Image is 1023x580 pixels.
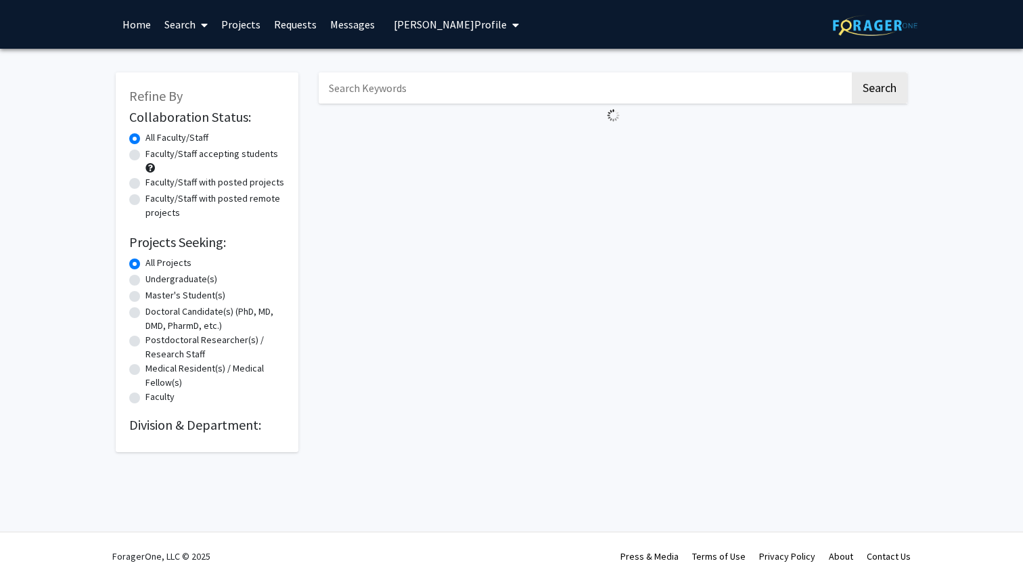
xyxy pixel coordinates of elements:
[145,147,278,161] label: Faculty/Staff accepting students
[319,127,907,158] nav: Page navigation
[145,131,208,145] label: All Faculty/Staff
[129,109,285,125] h2: Collaboration Status:
[319,72,850,104] input: Search Keywords
[759,550,815,562] a: Privacy Policy
[158,1,214,48] a: Search
[867,550,911,562] a: Contact Us
[620,550,679,562] a: Press & Media
[394,18,507,31] span: [PERSON_NAME] Profile
[145,305,285,333] label: Doctoral Candidate(s) (PhD, MD, DMD, PharmD, etc.)
[214,1,267,48] a: Projects
[145,361,285,390] label: Medical Resident(s) / Medical Fellow(s)
[267,1,323,48] a: Requests
[112,533,210,580] div: ForagerOne, LLC © 2025
[129,417,285,433] h2: Division & Department:
[692,550,746,562] a: Terms of Use
[852,72,907,104] button: Search
[129,234,285,250] h2: Projects Seeking:
[145,256,191,270] label: All Projects
[145,288,225,303] label: Master's Student(s)
[145,333,285,361] label: Postdoctoral Researcher(s) / Research Staff
[145,192,285,220] label: Faculty/Staff with posted remote projects
[145,175,284,189] label: Faculty/Staff with posted projects
[323,1,382,48] a: Messages
[601,104,625,127] img: Loading
[833,15,917,36] img: ForagerOne Logo
[145,272,217,286] label: Undergraduate(s)
[129,87,183,104] span: Refine By
[145,390,175,404] label: Faculty
[116,1,158,48] a: Home
[829,550,853,562] a: About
